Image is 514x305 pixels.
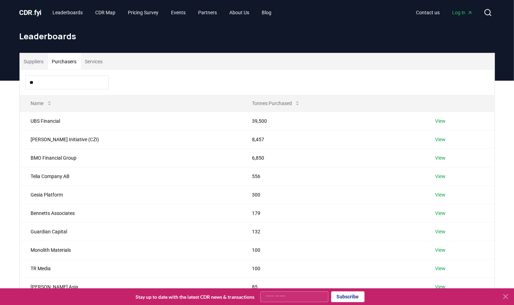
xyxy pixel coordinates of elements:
[435,228,446,235] a: View
[20,167,241,185] td: Telia Company AB
[435,154,446,161] a: View
[246,96,306,110] button: Tonnes Purchased
[19,31,495,42] h1: Leaderboards
[411,6,446,19] a: Contact us
[19,8,42,17] a: CDR.fyi
[47,6,88,19] a: Leaderboards
[90,6,121,19] a: CDR Map
[435,283,446,290] a: View
[435,210,446,217] a: View
[256,6,277,19] a: Blog
[435,136,446,143] a: View
[447,6,478,19] a: Log in
[20,241,241,259] td: Monolith Materials
[452,9,473,16] span: Log in
[241,241,424,259] td: 100
[193,6,222,19] a: Partners
[435,247,446,254] a: View
[20,112,241,130] td: UBS Financial
[241,149,424,167] td: 6,850
[165,6,191,19] a: Events
[19,8,42,17] span: CDR fyi
[241,204,424,222] td: 179
[20,185,241,204] td: Gesia Platform
[47,6,277,19] nav: Main
[241,278,424,296] td: 85
[32,8,34,17] span: .
[20,149,241,167] td: BMO Financial Group
[241,259,424,278] td: 100
[241,130,424,149] td: 8,457
[435,173,446,180] a: View
[20,130,241,149] td: [PERSON_NAME] Initiative (CZI)
[241,222,424,241] td: 132
[25,96,58,110] button: Name
[20,53,48,70] button: Suppliers
[81,53,107,70] button: Services
[48,53,81,70] button: Purchasers
[241,185,424,204] td: 300
[241,167,424,185] td: 556
[20,222,241,241] td: Guardian Capital
[20,278,241,296] td: [PERSON_NAME] Asia
[20,204,241,222] td: Bennetts Associates
[411,6,478,19] nav: Main
[435,191,446,198] a: View
[122,6,164,19] a: Pricing Survey
[20,259,241,278] td: TR Media
[435,265,446,272] a: View
[224,6,255,19] a: About Us
[435,118,446,125] a: View
[241,112,424,130] td: 39,500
